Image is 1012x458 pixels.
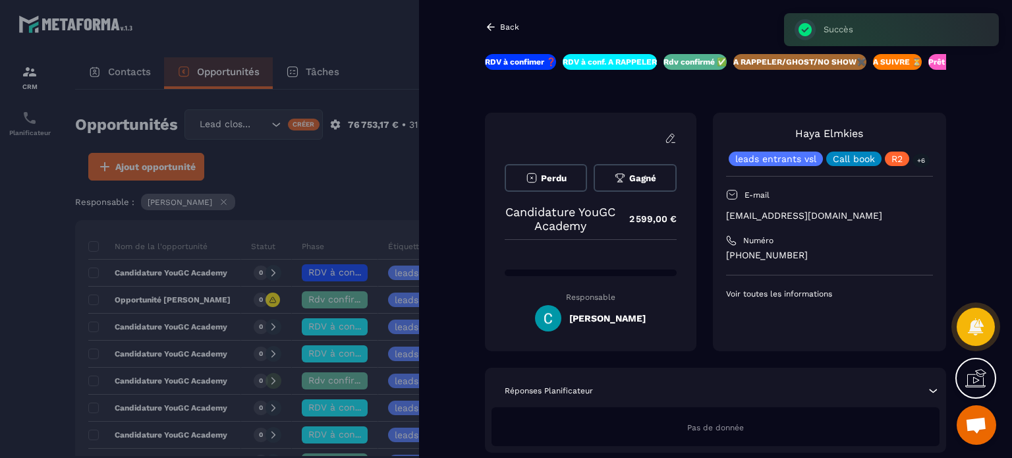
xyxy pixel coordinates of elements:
[735,154,816,163] p: leads entrants vsl
[505,386,593,396] p: Réponses Planificateur
[873,57,922,67] p: A SUIVRE ⏳
[594,164,676,192] button: Gagné
[726,210,933,222] p: [EMAIL_ADDRESS][DOMAIN_NAME]
[569,313,646,324] h5: [PERSON_NAME]
[795,127,863,140] a: Haya Elmkies
[505,293,677,302] p: Responsable
[726,249,933,262] p: [PHONE_NUMBER]
[687,423,744,432] span: Pas de donnée
[928,57,995,67] p: Prêt à acheter 🎰
[663,57,727,67] p: Rdv confirmé ✅
[505,205,616,233] p: Candidature YouGC Academy
[745,190,770,200] p: E-mail
[505,164,587,192] button: Perdu
[733,57,866,67] p: A RAPPELER/GHOST/NO SHOW✖️
[913,154,930,167] p: +6
[726,289,933,299] p: Voir toutes les informations
[563,57,657,67] p: RDV à conf. A RAPPELER
[616,206,677,232] p: 2 599,00 €
[957,405,996,445] div: Ouvrir le chat
[891,154,903,163] p: R2
[500,22,519,32] p: Back
[833,154,875,163] p: Call book
[743,235,773,246] p: Numéro
[629,173,656,183] span: Gagné
[541,173,567,183] span: Perdu
[485,57,556,67] p: RDV à confimer ❓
